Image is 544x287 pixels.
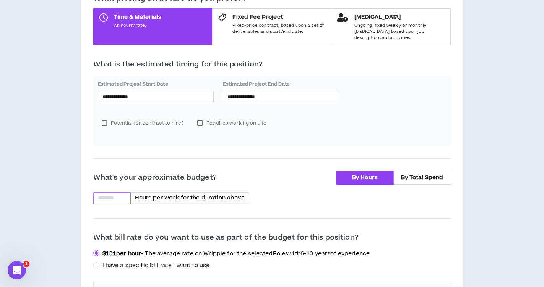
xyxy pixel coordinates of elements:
p: - The average rate on Wripple for the selected Roles with [102,250,370,258]
span: 6-10 years of experience [300,250,370,258]
span: clock-circle [99,13,108,22]
p: What is the estimated timing for this position? [93,59,451,70]
strong: $ 151 per hour [102,250,141,258]
iframe: Intercom live chat [8,261,26,279]
p: What bill rate do you want to use as part of the budget for this position? [93,231,451,243]
span: I have a specific bill rate I want to use [102,261,210,269]
span: Fixed-price contract, based upon a set of deliverables and start/end date. [232,23,325,34]
span: 1 [23,261,29,267]
p: What's your approximate budget? [93,172,217,183]
label: Potential for contract to hire? [98,117,188,129]
label: Requires working on site [193,117,270,129]
p: Hours per week for the duration above [135,194,245,202]
span: By Hours [352,173,378,182]
span: Ongoing, fixed weekly or monthly [MEDICAL_DATA] based upon job description and activities. [354,23,445,41]
span: Time & Materials [114,13,161,21]
span: By Total Spend [401,173,443,182]
label: Estimated Project End Date [223,81,339,88]
label: Estimated Project Start Date [98,81,214,88]
span: [MEDICAL_DATA] [354,13,445,21]
span: An hourly rate. [114,23,161,29]
span: Fixed Fee Project [232,13,325,21]
span: tag [218,13,226,22]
